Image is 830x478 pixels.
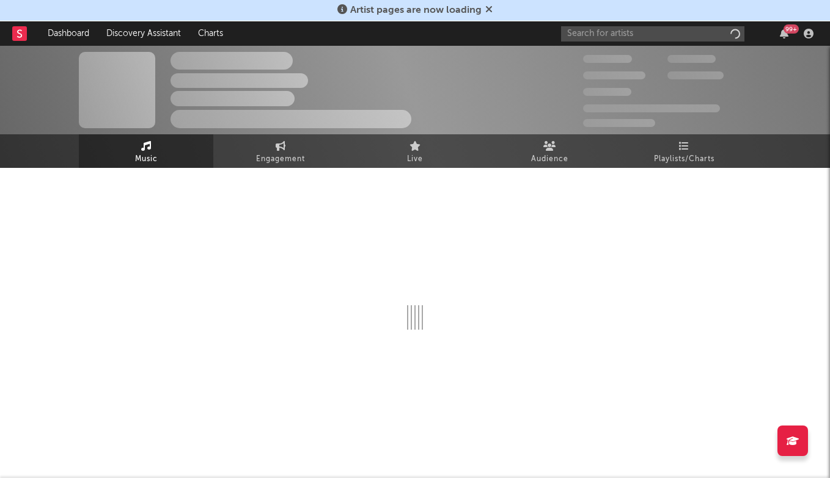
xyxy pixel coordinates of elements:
[667,55,716,63] span: 100,000
[667,71,724,79] span: 1,000,000
[583,119,655,127] span: Jump Score: 85.0
[583,88,631,96] span: 100,000
[135,152,158,167] span: Music
[79,134,213,168] a: Music
[654,152,714,167] span: Playlists/Charts
[482,134,617,168] a: Audience
[780,29,788,38] button: 99+
[98,21,189,46] a: Discovery Assistant
[189,21,232,46] a: Charts
[485,5,493,15] span: Dismiss
[407,152,423,167] span: Live
[583,71,645,79] span: 50,000,000
[617,134,751,168] a: Playlists/Charts
[213,134,348,168] a: Engagement
[350,5,482,15] span: Artist pages are now loading
[784,24,799,34] div: 99 +
[256,152,305,167] span: Engagement
[531,152,568,167] span: Audience
[583,55,632,63] span: 300,000
[39,21,98,46] a: Dashboard
[583,104,720,112] span: 50,000,000 Monthly Listeners
[561,26,744,42] input: Search for artists
[348,134,482,168] a: Live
